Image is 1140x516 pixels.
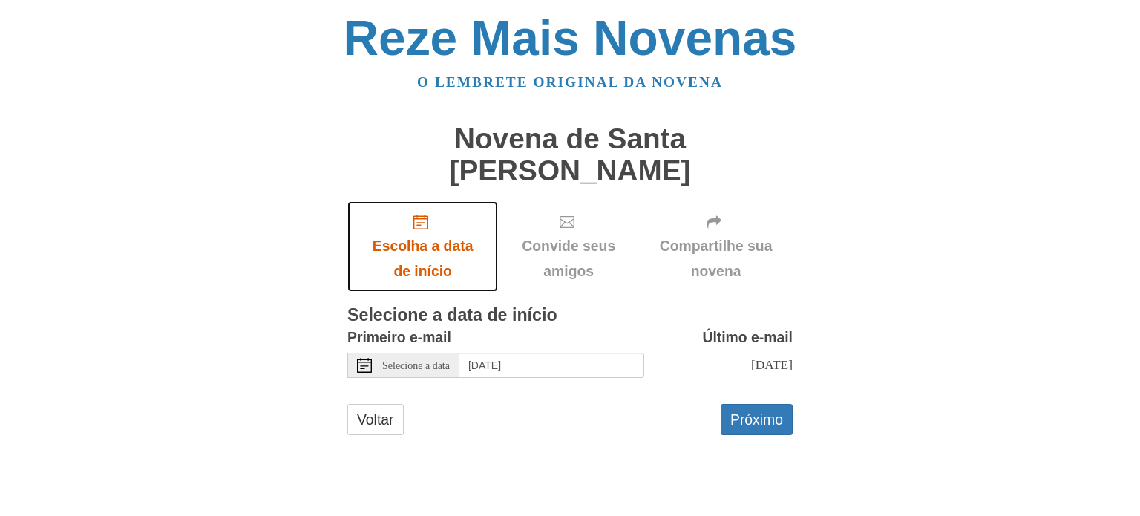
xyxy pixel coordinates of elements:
[417,74,723,90] a: O lembrete original da novena
[721,404,793,435] button: Próximo
[498,201,639,292] div: Clique em "Avançar" para confirmar sua data de início primeiro.
[730,411,783,428] font: Próximo
[373,238,474,279] font: Escolha a data de início
[751,357,793,372] font: [DATE]
[639,201,793,292] div: Clique em "Avançar" para confirmar sua data de início primeiro.
[357,411,394,428] font: Voltar
[347,329,451,345] font: Primeiro e-mail
[450,123,691,186] font: Novena de Santa [PERSON_NAME]
[382,360,450,371] font: Selecione a data
[522,238,615,279] font: Convide seus amigos
[660,238,773,279] font: Compartilhe sua novena
[344,10,797,65] a: Reze Mais Novenas
[347,305,557,324] font: Selecione a data de início
[702,329,793,345] font: Último e-mail
[347,404,404,435] a: Voltar
[347,201,498,292] a: Escolha a data de início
